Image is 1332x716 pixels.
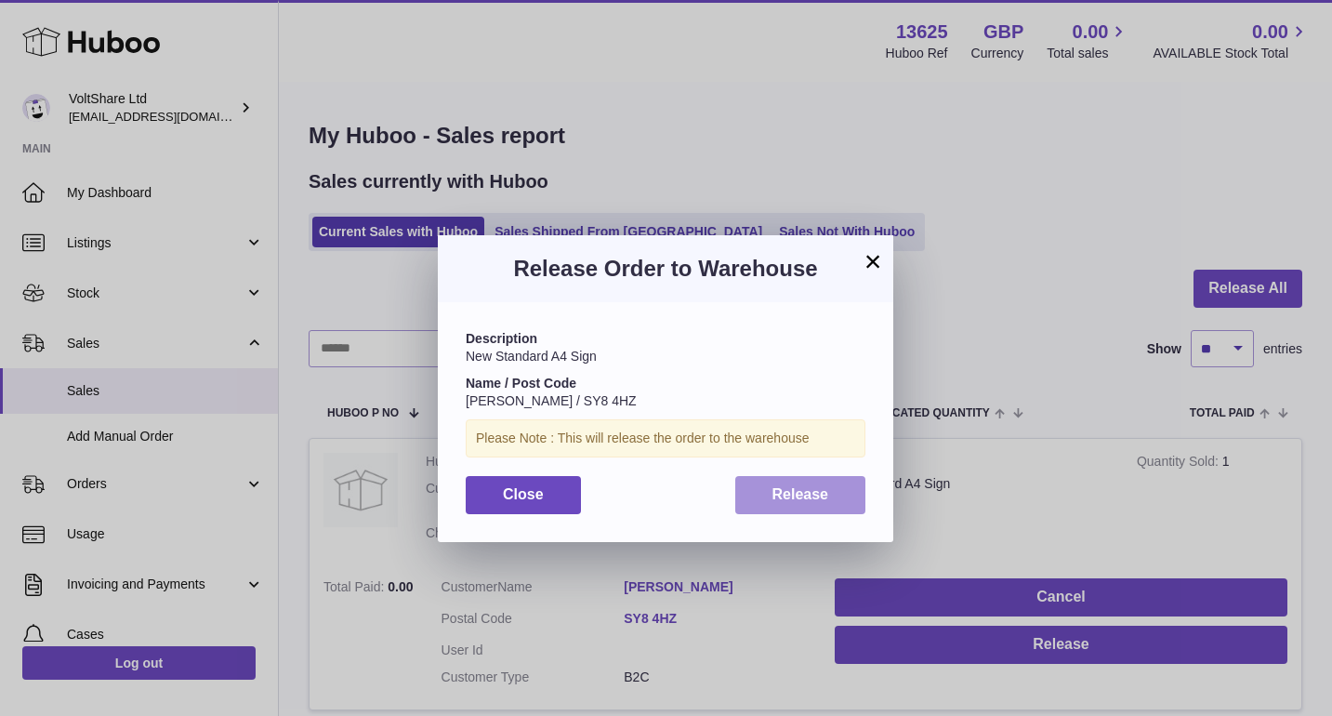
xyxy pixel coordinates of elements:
span: New Standard A4 Sign [466,349,597,364]
button: Close [466,476,581,514]
h3: Release Order to Warehouse [466,254,865,284]
strong: Name / Post Code [466,376,576,391]
div: Please Note : This will release the order to the warehouse [466,419,865,457]
strong: Description [466,331,537,346]
span: [PERSON_NAME] / SY8 4HZ [466,393,637,408]
button: Release [735,476,866,514]
span: Release [772,486,829,502]
button: × [862,250,884,272]
span: Close [503,486,544,502]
